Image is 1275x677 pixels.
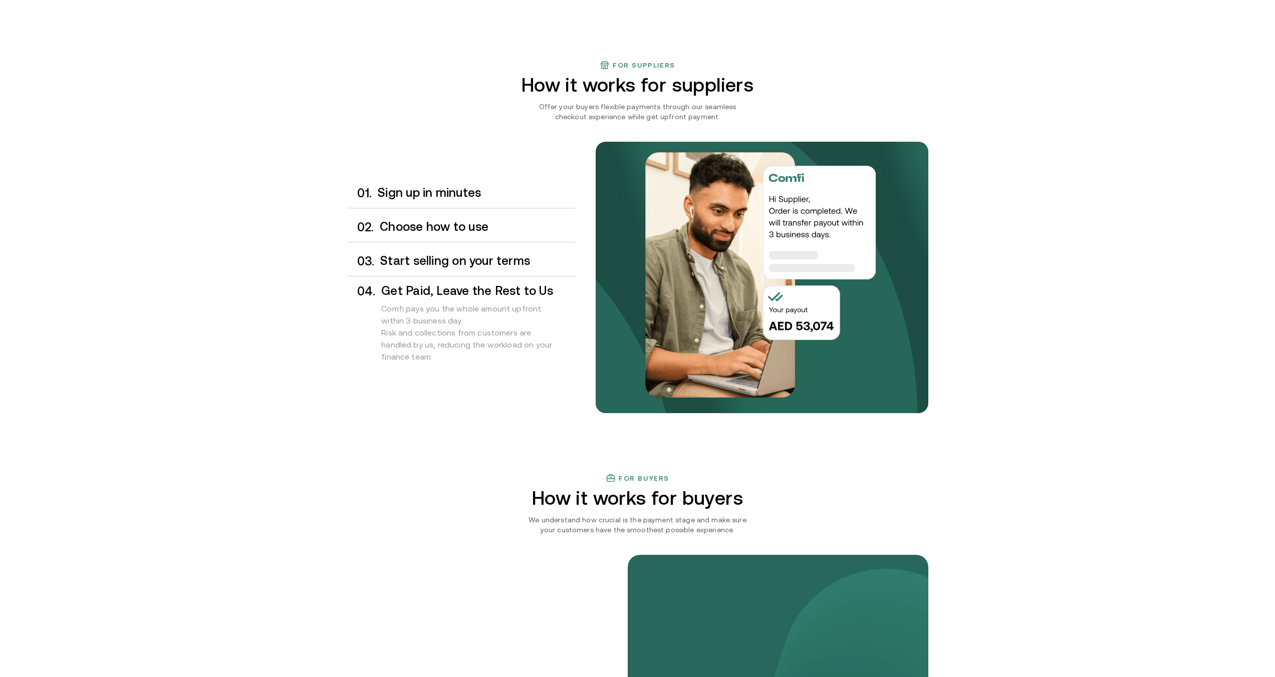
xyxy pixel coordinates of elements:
[606,473,616,483] img: finance
[347,220,374,234] div: 0 2 .
[347,284,376,373] div: 0 4 .
[619,474,669,482] h3: For buyers
[347,254,375,268] div: 0 3 .
[600,60,610,70] img: finance
[630,137,891,413] img: Your payments collected on time.
[491,74,784,96] h2: How it works for suppliers
[613,61,675,69] h3: For suppliers
[380,220,575,233] h3: Choose how to use
[347,186,372,200] div: 0 1 .
[524,515,751,535] p: We understand how crucial is the payment stage and make sure your customers have the smoothest po...
[596,142,928,413] img: bg
[491,487,784,509] h2: How it works for buyers
[378,186,575,199] h3: Sign up in minutes
[380,254,575,267] h3: Start selling on your terms
[381,284,575,297] h3: Get Paid, Leave the Rest to Us
[381,297,575,373] div: Comfi pays you the whole amount upfront within 3 business day. Risk and collections from customer...
[524,102,751,122] p: Offer your buyers flexible payments through our seamless checkout experience while get upfront pa...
